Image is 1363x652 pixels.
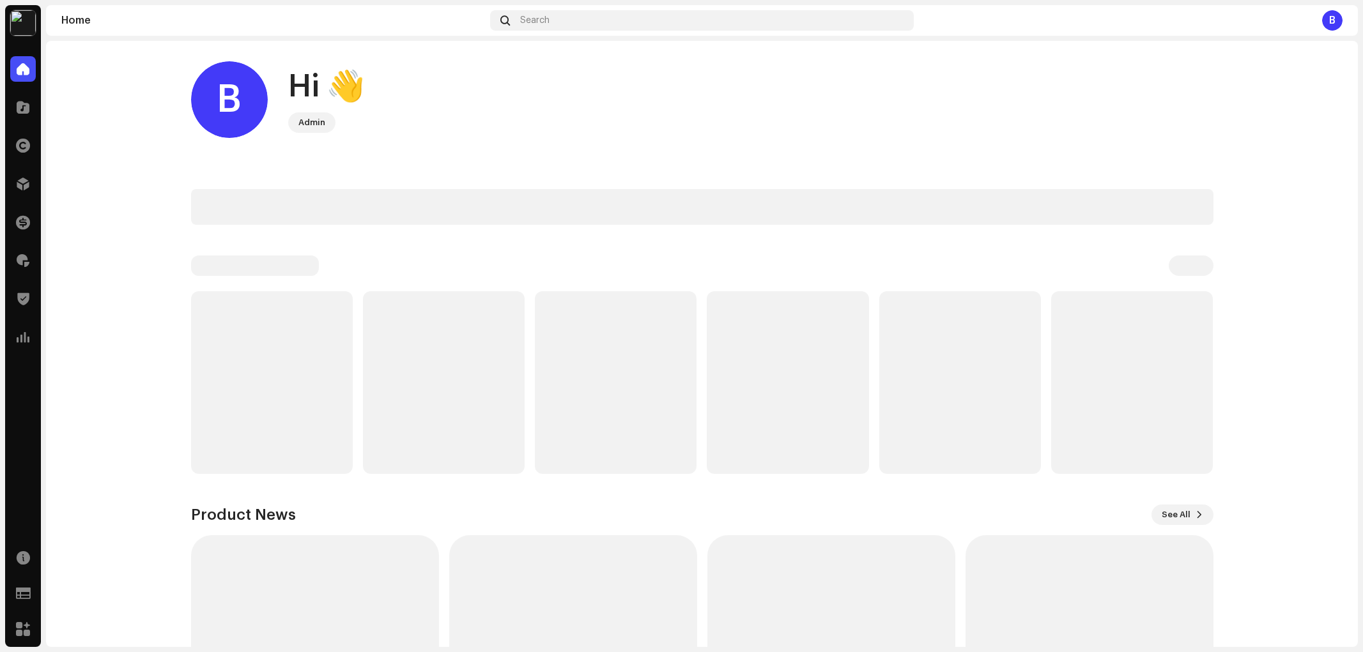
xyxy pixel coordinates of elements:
[10,10,36,36] img: 87673747-9ce7-436b-aed6-70e10163a7f0
[288,66,365,107] div: Hi 👋
[1151,504,1213,525] button: See All
[298,115,325,130] div: Admin
[1322,10,1343,31] div: B
[191,61,268,138] div: B
[1162,502,1190,527] span: See All
[191,504,296,525] h3: Product News
[61,15,485,26] div: Home
[520,15,550,26] span: Search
